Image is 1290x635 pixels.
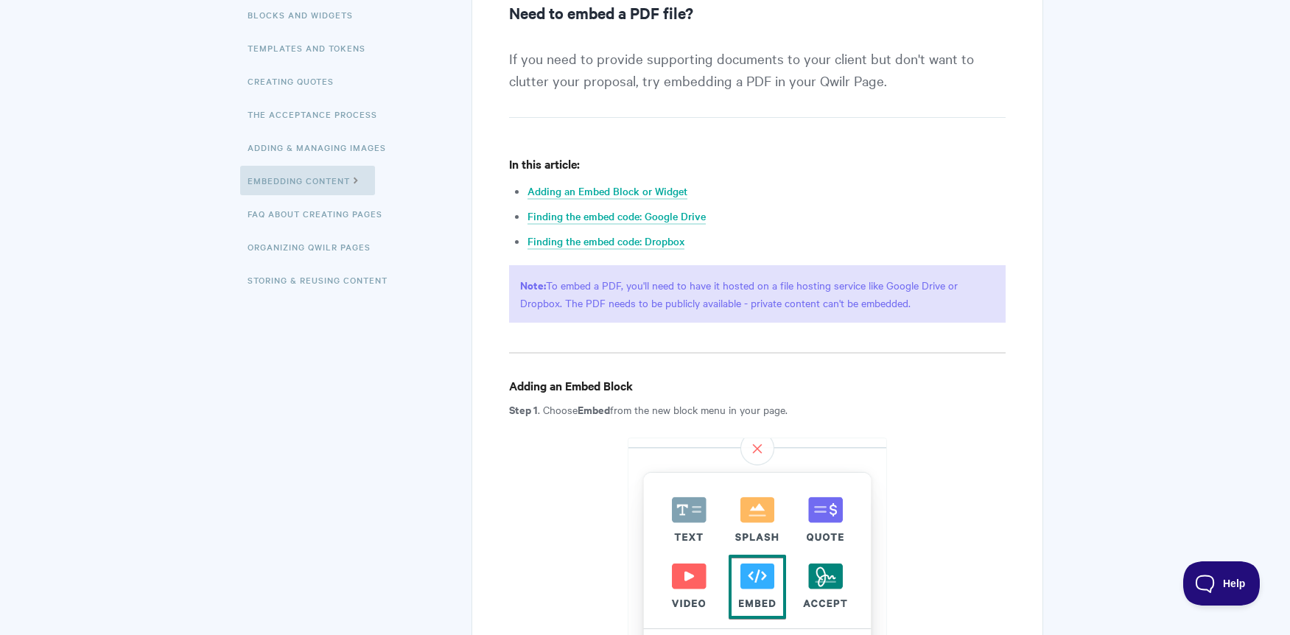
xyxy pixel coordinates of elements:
[520,277,546,292] strong: Note:
[248,199,393,228] a: FAQ About Creating Pages
[509,1,1005,24] h2: Need to embed a PDF file?
[248,232,382,262] a: Organizing Qwilr Pages
[1183,561,1261,606] iframe: Toggle Customer Support
[527,183,687,200] a: Adding an Embed Block or Widget
[509,265,1005,323] p: To embed a PDF, you'll need to have it hosted on a file hosting service like Google Drive or Drop...
[248,99,388,129] a: The Acceptance Process
[240,166,375,195] a: Embedding Content
[509,47,1005,118] p: If you need to provide supporting documents to your client but don't want to clutter your proposa...
[527,208,706,225] a: Finding the embed code: Google Drive
[509,376,1005,395] h4: Adding an Embed Block
[509,401,538,417] strong: Step 1
[527,234,684,250] a: Finding the embed code: Dropbox
[248,265,399,295] a: Storing & Reusing Content
[248,66,345,96] a: Creating Quotes
[248,133,397,162] a: Adding & Managing Images
[578,401,610,417] strong: Embed
[509,155,580,172] strong: In this article:
[509,401,1005,418] p: . Choose from the new block menu in your page.
[248,33,376,63] a: Templates and Tokens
